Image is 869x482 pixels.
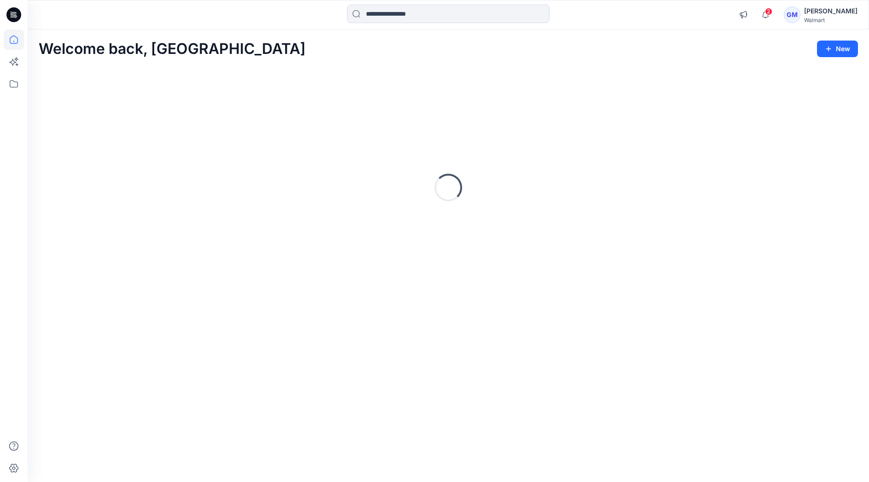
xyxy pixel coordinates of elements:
[765,8,772,15] span: 2
[817,41,858,57] button: New
[804,17,857,24] div: Walmart
[39,41,306,58] h2: Welcome back, [GEOGRAPHIC_DATA]
[784,6,800,23] div: GM
[804,6,857,17] div: [PERSON_NAME]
